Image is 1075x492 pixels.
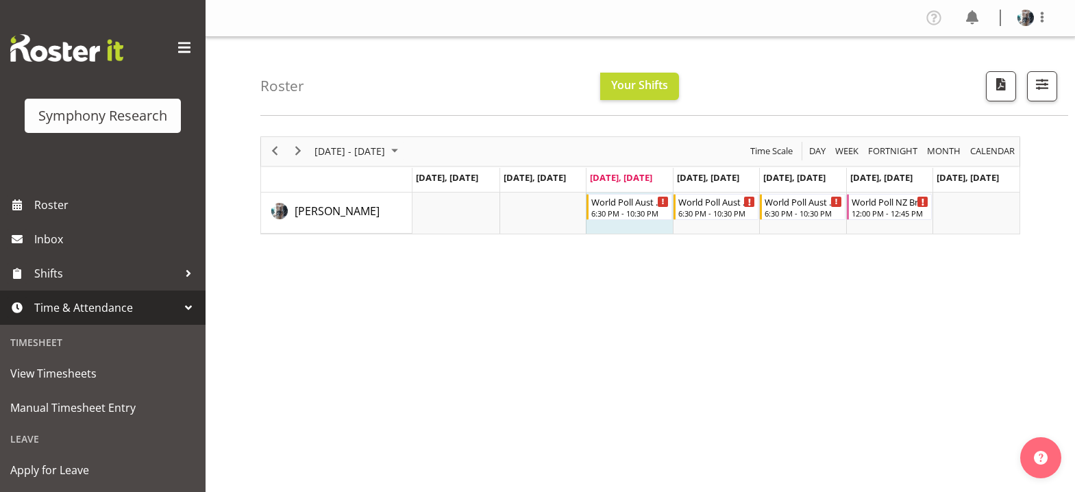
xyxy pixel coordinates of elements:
button: Previous [266,143,284,160]
div: Karen Rimmer"s event - World Poll Aust W2 6:30pm~10:30pm Begin From Wednesday, August 13, 2025 at... [586,194,672,220]
span: [DATE], [DATE] [850,171,913,184]
button: Timeline Month [925,143,963,160]
div: previous period [263,137,286,166]
span: calendar [969,143,1016,160]
div: World Poll Aust W2 6:30pm~10:30pm [678,195,756,208]
span: Manual Timesheet Entry [10,397,195,418]
span: [DATE] - [DATE] [313,143,386,160]
button: Fortnight [866,143,920,160]
button: Month [968,143,1017,160]
div: next period [286,137,310,166]
button: Timeline Day [807,143,828,160]
span: Roster [34,195,199,215]
span: View Timesheets [10,363,195,384]
img: help-xxl-2.png [1034,451,1048,465]
span: [DATE], [DATE] [504,171,566,184]
button: Time Scale [748,143,795,160]
span: Time & Attendance [34,297,178,318]
img: Rosterit website logo [10,34,123,62]
span: [DATE], [DATE] [677,171,739,184]
h4: Roster [260,78,304,94]
span: Month [926,143,962,160]
div: World Poll Aust W2 6:30pm~10:30pm [765,195,842,208]
span: Your Shifts [611,77,668,93]
button: Filter Shifts [1027,71,1057,101]
div: 6:30 PM - 10:30 PM [765,208,842,219]
img: karen-rimmer509cc44dc399f68592e3a0628bc04820.png [1017,10,1034,26]
span: [DATE], [DATE] [937,171,999,184]
span: [DATE], [DATE] [590,171,652,184]
a: Apply for Leave [3,453,202,487]
span: Inbox [34,229,199,249]
div: Timeline Week of August 13, 2025 [260,136,1020,234]
span: Shifts [34,263,178,284]
button: Next [289,143,308,160]
div: World Poll NZ Briefing Weekend [852,195,929,208]
a: View Timesheets [3,356,202,391]
div: Karen Rimmer"s event - World Poll Aust W2 6:30pm~10:30pm Begin From Friday, August 15, 2025 at 6:... [760,194,845,220]
div: Timesheet [3,328,202,356]
div: 6:30 PM - 10:30 PM [591,208,669,219]
div: Leave [3,425,202,453]
span: Apply for Leave [10,460,195,480]
a: Manual Timesheet Entry [3,391,202,425]
div: World Poll Aust W2 6:30pm~10:30pm [591,195,669,208]
a: [PERSON_NAME] [295,203,380,219]
button: Timeline Week [833,143,861,160]
span: Fortnight [867,143,919,160]
div: August 11 - 17, 2025 [310,137,406,166]
div: 12:00 PM - 12:45 PM [852,208,929,219]
span: [DATE], [DATE] [763,171,826,184]
div: Karen Rimmer"s event - World Poll NZ Briefing Weekend Begin From Saturday, August 16, 2025 at 12:... [847,194,932,220]
button: Download a PDF of the roster according to the set date range. [986,71,1016,101]
button: Your Shifts [600,73,679,100]
span: Day [808,143,827,160]
div: 6:30 PM - 10:30 PM [678,208,756,219]
span: Time Scale [749,143,794,160]
td: Karen Rimmer resource [261,193,412,234]
div: Karen Rimmer"s event - World Poll Aust W2 6:30pm~10:30pm Begin From Thursday, August 14, 2025 at ... [674,194,759,220]
div: Symphony Research [38,106,167,126]
span: [DATE], [DATE] [416,171,478,184]
button: August 2025 [312,143,404,160]
span: Week [834,143,860,160]
table: Timeline Week of August 13, 2025 [412,193,1020,234]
